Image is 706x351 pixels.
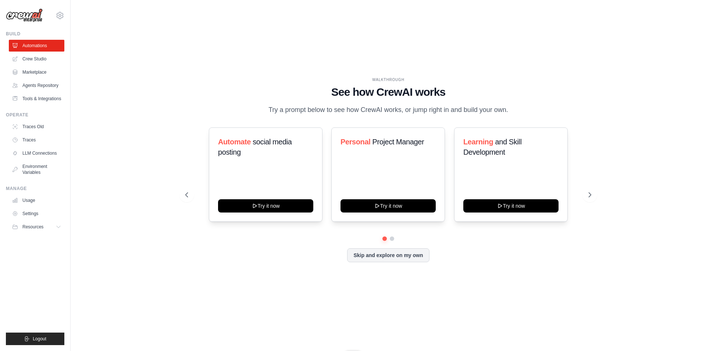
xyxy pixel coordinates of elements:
div: WALKTHROUGH [185,77,591,83]
a: Environment Variables [9,161,64,178]
span: Automate [218,138,251,146]
div: Manage [6,186,64,192]
span: Resources [22,224,43,230]
button: Try it now [340,199,436,213]
a: Agents Repository [9,80,64,91]
span: Personal [340,138,370,146]
span: and Skill Development [463,138,521,156]
a: Usage [9,194,64,206]
div: Operate [6,112,64,118]
button: Logout [6,333,64,345]
h1: See how CrewAI works [185,85,591,99]
a: Automations [9,40,64,52]
a: Tools & Integrations [9,93,64,105]
a: LLM Connections [9,147,64,159]
a: Traces Old [9,121,64,133]
button: Resources [9,221,64,233]
span: Learning [463,138,493,146]
button: Try it now [463,199,559,213]
span: Logout [33,336,46,342]
p: Try a prompt below to see how CrewAI works, or jump right in and build your own. [265,105,512,115]
button: Try it now [218,199,313,213]
img: Logo [6,8,43,22]
a: Marketplace [9,66,64,78]
span: Project Manager [372,138,424,146]
a: Traces [9,134,64,146]
span: social media posting [218,138,292,156]
div: Build [6,31,64,37]
button: Skip and explore on my own [347,248,429,262]
a: Crew Studio [9,53,64,65]
a: Settings [9,208,64,220]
